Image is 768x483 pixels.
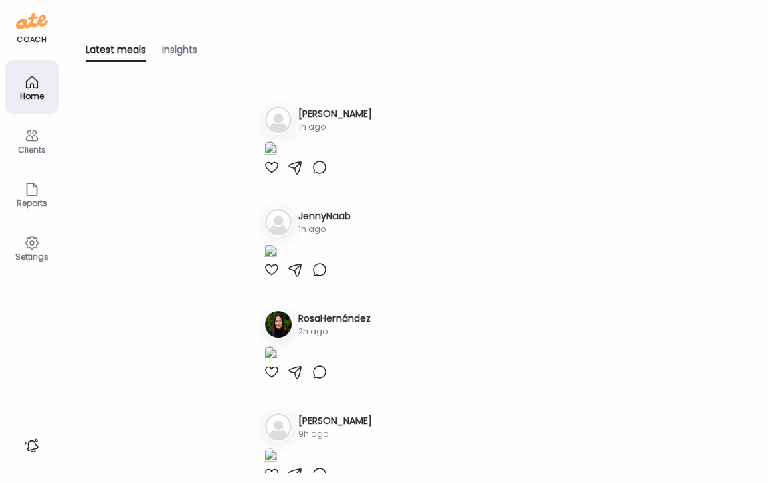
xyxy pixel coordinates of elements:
div: 2h ago [298,326,371,338]
img: bg-avatar-default.svg [265,106,292,133]
div: Settings [8,252,56,261]
div: Latest meals [86,43,146,62]
img: ate [16,11,48,32]
div: Home [8,92,56,100]
h3: JennyNaab [298,209,351,223]
div: coach [17,34,47,45]
img: avatars%2FCONpOAmKNnOmveVlQf7BcAx5QfG3 [265,311,292,338]
img: images%2Fd9afHR96GpVfOqYeocL59a100Dx1%2FZy4cJISQHDLlrdBA1ghi%2Ft8auQ8VQGzhQQMst6R6e_1080 [264,244,277,262]
h3: [PERSON_NAME] [298,414,372,428]
img: bg-avatar-default.svg [265,413,292,440]
h3: [PERSON_NAME] [298,107,372,121]
div: Insights [162,43,197,62]
div: 1h ago [298,223,351,235]
img: bg-avatar-default.svg [265,209,292,235]
div: 9h ago [298,428,372,440]
div: Clients [8,145,56,154]
img: images%2FKctm46SuybbMQSXT8hwA8FvFJK03%2F9A3KqLhlAk0S8slPIBNA%2FDP3UXsiqfFx30N4FN3bx_1080 [264,141,277,159]
h3: RosaHernández [298,312,371,326]
img: images%2FCONpOAmKNnOmveVlQf7BcAx5QfG3%2Fj2fQB5WXvG4k8LP2pPI4%2Fz621yCXOo3DseuE0LLQ3_1080 [264,346,277,364]
div: Reports [8,199,56,207]
div: 1h ago [298,121,372,133]
img: images%2FSvn5Qe5nJCewKziEsdyIvX4PWjP2%2FWRKRDDDhpvwCjeW85x9H%2FjeONl959Fy9dJqxoTrsy_1080 [264,448,277,466]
